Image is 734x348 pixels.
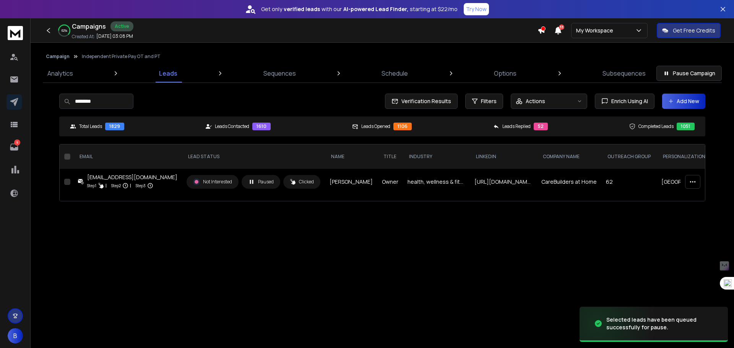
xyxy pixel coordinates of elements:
[43,64,78,83] a: Analytics
[259,64,300,83] a: Sequences
[466,5,487,13] p: Try Now
[662,94,705,109] button: Add New
[601,144,657,169] th: Outreach Group
[377,169,403,195] td: Owner
[8,328,23,343] button: B
[502,123,531,129] p: Leads Replied
[248,178,274,185] div: Paused
[284,5,320,13] strong: verified leads
[606,316,719,331] div: Selected leads have been queued successfully for pause.
[96,33,133,39] p: [DATE] 03:08 PM
[62,28,67,33] p: 62 %
[215,123,249,129] p: Leads Contacted
[657,169,721,195] td: [GEOGRAPHIC_DATA]
[601,169,657,195] td: 62
[464,3,489,15] button: Try Now
[481,97,497,105] span: Filters
[182,144,325,169] th: LEAD STATUS
[377,144,403,169] th: title
[105,123,124,130] div: 1829
[111,182,121,189] p: Step 2
[263,69,296,78] p: Sequences
[6,139,22,155] a: 9
[252,123,271,130] div: 1610
[398,97,451,105] span: Verification Results
[14,139,20,146] p: 9
[537,169,601,195] td: CareBuilders at Home
[602,69,646,78] p: Subsequences
[526,97,545,105] p: Actions
[79,123,102,129] p: Total Leads
[576,27,616,34] p: My Workspace
[534,123,548,130] div: 52
[673,27,715,34] p: Get Free Credits
[361,123,390,129] p: Leads Opened
[159,69,177,78] p: Leads
[489,64,521,83] a: Options
[598,64,650,83] a: Subsequences
[403,169,470,195] td: health, wellness & fitness
[47,69,73,78] p: Analytics
[46,53,70,60] button: Campaign
[393,123,412,130] div: 1106
[136,182,146,189] p: Step 3
[87,173,177,181] div: [EMAIL_ADDRESS][DOMAIN_NAME]
[106,182,107,189] p: |
[154,64,182,83] a: Leads
[494,69,516,78] p: Options
[638,123,674,129] p: Completed Leads
[377,64,412,83] a: Schedule
[82,53,161,60] p: Independent Private Pay OT and PT
[470,144,537,169] th: LinkedIn
[470,169,537,195] td: [URL][DOMAIN_NAME]
[261,5,458,13] p: Get only with our starting at $22/mo
[608,97,648,105] span: Enrich Using AI
[193,178,232,185] div: Not Interested
[290,179,314,185] div: Clicked
[657,23,721,38] button: Get Free Credits
[537,144,601,169] th: Company Name
[130,182,131,189] p: |
[403,144,470,169] th: industry
[656,66,722,81] button: Pause Campaign
[382,69,408,78] p: Schedule
[580,301,656,346] img: image
[677,123,695,130] div: 1051
[72,22,106,31] h1: Campaigns
[8,26,23,40] img: logo
[559,24,564,30] span: 33
[72,34,95,40] p: Created At:
[87,182,96,189] p: Step 1
[343,5,408,13] strong: AI-powered Lead Finder,
[595,94,654,109] button: Enrich Using AI
[385,94,458,109] button: Verification Results
[110,21,133,31] div: Active
[325,169,377,195] td: [PERSON_NAME]
[73,144,182,169] th: EMAIL
[724,279,732,287] img: one_i.png
[465,94,503,109] button: Filters
[325,144,377,169] th: NAME
[657,144,721,169] th: personalization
